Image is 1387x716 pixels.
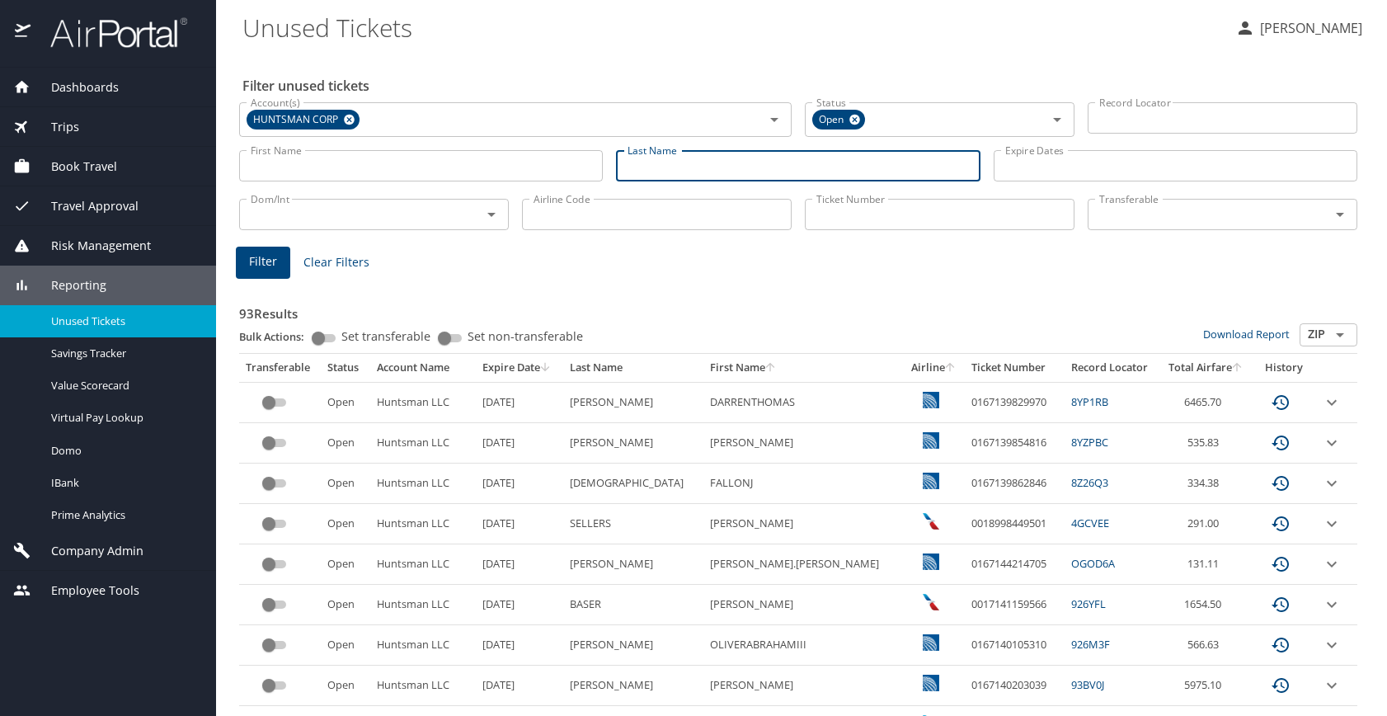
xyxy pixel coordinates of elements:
th: Total Airfare [1159,354,1253,382]
td: 0167139854816 [965,423,1065,464]
h3: 93 Results [239,294,1357,323]
a: 926YFL [1071,596,1106,611]
td: [DATE] [476,585,563,625]
a: OGOD6A [1071,556,1115,571]
td: Huntsman LLC [370,504,476,544]
td: [PERSON_NAME] [563,666,704,706]
span: Set transferable [341,331,430,342]
span: Unused Tickets [51,313,196,329]
td: [PERSON_NAME] [563,382,704,422]
td: SELLERS [563,504,704,544]
span: Clear Filters [303,252,369,273]
a: 8Z26Q3 [1071,475,1108,490]
td: [DATE] [476,464,563,504]
td: [PERSON_NAME] [703,666,903,706]
td: 0167139829970 [965,382,1065,422]
td: Huntsman LLC [370,585,476,625]
td: 291.00 [1159,504,1253,544]
td: [PERSON_NAME] [563,423,704,464]
td: Huntsman LLC [370,382,476,422]
td: [DATE] [476,625,563,666]
div: Transferable [246,360,314,375]
th: Last Name [563,354,704,382]
span: Value Scorecard [51,378,196,393]
img: United Airlines [923,473,939,489]
th: First Name [703,354,903,382]
img: United Airlines [923,553,939,570]
td: [PERSON_NAME] [563,625,704,666]
td: [DATE] [476,666,563,706]
td: Huntsman LLC [370,625,476,666]
a: 926M3F [1071,637,1110,652]
td: Open [321,544,370,585]
td: [PERSON_NAME] [703,423,903,464]
td: Open [321,666,370,706]
p: Bulk Actions: [239,329,317,344]
span: Company Admin [31,542,143,560]
button: expand row [1322,595,1342,615]
a: 4GCVEE [1071,516,1109,530]
button: Clear Filters [297,247,376,278]
button: expand row [1322,554,1342,574]
a: 93BV0J [1071,677,1104,692]
button: expand row [1322,514,1342,534]
td: Huntsman LLC [370,666,476,706]
td: FALLONJ [703,464,903,504]
button: sort [765,363,777,374]
span: Filter [249,252,277,272]
td: 0167140105310 [965,625,1065,666]
td: [PERSON_NAME] [703,585,903,625]
button: sort [1232,363,1244,374]
span: Open [812,111,853,129]
button: [PERSON_NAME] [1229,13,1369,43]
td: 566.63 [1159,625,1253,666]
span: Domo [51,443,196,459]
td: BASER [563,585,704,625]
td: 0167144214705 [965,544,1065,585]
td: DARRENTHOMAS [703,382,903,422]
img: American Airlines [923,594,939,610]
td: [DATE] [476,423,563,464]
td: 5975.10 [1159,666,1253,706]
button: Open [1046,108,1069,131]
span: Risk Management [31,237,151,255]
button: expand row [1322,433,1342,453]
th: Ticket Number [965,354,1065,382]
span: Virtual Pay Lookup [51,410,196,426]
h2: Filter unused tickets [242,73,1361,99]
span: Travel Approval [31,197,139,215]
img: United Airlines [923,432,939,449]
span: Employee Tools [31,582,139,600]
button: sort [945,363,957,374]
th: History [1253,354,1315,382]
span: Reporting [31,276,106,294]
button: sort [540,363,552,374]
td: [DEMOGRAPHIC_DATA] [563,464,704,504]
a: 8YZPBC [1071,435,1108,450]
a: Download Report [1203,327,1290,342]
td: Huntsman LLC [370,423,476,464]
button: expand row [1322,676,1342,695]
td: 0167139862846 [965,464,1065,504]
td: 1654.50 [1159,585,1253,625]
th: Airline [903,354,965,382]
span: Savings Tracker [51,346,196,361]
td: [DATE] [476,382,563,422]
img: United Airlines [923,634,939,651]
h1: Unused Tickets [242,2,1222,53]
th: Account Name [370,354,476,382]
img: airportal-logo.png [32,16,187,49]
td: OLIVERABRAHAMIII [703,625,903,666]
td: [DATE] [476,504,563,544]
span: IBank [51,475,196,491]
td: Huntsman LLC [370,464,476,504]
td: Open [321,625,370,666]
td: [PERSON_NAME].[PERSON_NAME] [703,544,903,585]
button: expand row [1322,393,1342,412]
a: 8YP1RB [1071,394,1108,409]
div: Open [812,110,865,130]
td: Open [321,464,370,504]
td: 0167140203039 [965,666,1065,706]
span: Trips [31,118,79,136]
td: Open [321,423,370,464]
